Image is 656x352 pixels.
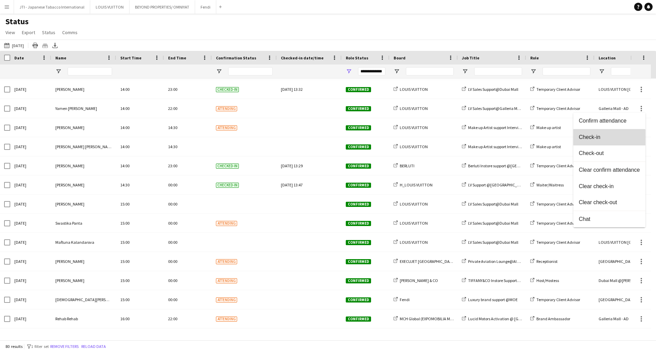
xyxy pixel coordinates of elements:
[579,199,640,206] span: Clear check-out
[573,162,645,178] button: Clear confirm attendance
[573,129,645,145] button: Check-in
[579,183,640,189] span: Clear check-in
[573,195,645,211] button: Clear check-out
[573,113,645,129] button: Confirm attendance
[579,216,640,222] span: Chat
[579,134,640,140] span: Check-in
[579,167,640,173] span: Clear confirm attendance
[573,178,645,195] button: Clear check-in
[573,145,645,162] button: Check-out
[579,118,640,124] span: Confirm attendance
[573,211,645,227] button: Chat
[579,150,640,156] span: Check-out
